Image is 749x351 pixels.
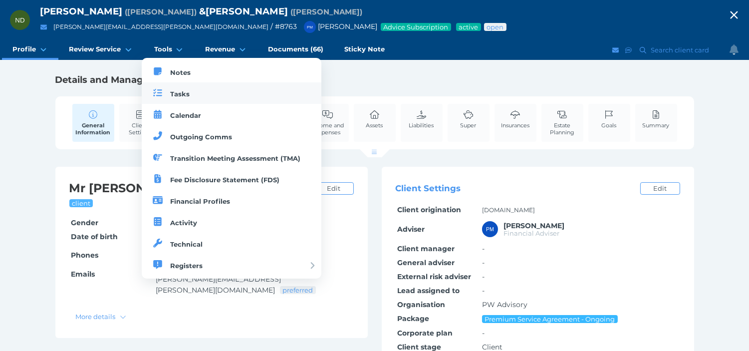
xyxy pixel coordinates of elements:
[270,22,297,31] span: / # 8763
[397,244,455,253] span: Client manager
[544,122,581,136] span: Estate Planning
[257,40,334,60] a: Documents (66)
[15,16,24,24] span: ND
[142,125,322,147] a: Outgoing Comms
[71,251,98,260] span: Phones
[482,258,485,267] span: -
[142,211,322,233] a: Activity
[482,221,498,237] div: Peter McDonald
[397,314,429,323] span: Package
[58,40,143,60] a: Review Service
[486,23,504,31] span: Advice status: Review not yet booked in
[142,168,322,190] a: Fee Disclosure Statement (FDS)
[397,272,471,281] span: External risk adviser
[205,45,235,53] span: Revenue
[309,122,346,136] span: Income and Expenses
[366,122,383,129] span: Assets
[396,184,461,194] span: Client Settings
[482,286,485,295] span: -
[364,104,386,134] a: Assets
[461,122,477,129] span: Super
[397,205,461,214] span: Client origination
[397,225,425,234] span: Adviser
[602,122,617,129] span: Goals
[624,44,634,56] button: SMS
[170,240,203,248] span: Technical
[409,122,434,129] span: Liabilities
[142,233,322,254] a: Technical
[458,23,479,31] span: Service package status: Active service agreement in place
[599,104,619,134] a: Goals
[55,74,694,86] h1: Details and Management
[71,232,118,241] span: Date of birth
[71,310,131,323] button: More details
[299,22,377,31] span: [PERSON_NAME]
[482,244,485,253] span: -
[170,90,190,98] span: Tasks
[649,184,671,192] span: Edit
[501,122,529,129] span: Insurances
[282,286,314,294] span: preferred
[170,111,201,119] span: Calendar
[407,104,437,134] a: Liabilities
[142,190,322,211] a: Financial Profiles
[154,45,172,53] span: Tools
[72,104,114,142] a: General Information
[71,199,91,207] span: client
[307,25,313,29] span: PM
[322,184,344,192] span: Edit
[40,5,122,17] span: [PERSON_NAME]
[199,5,288,17] span: & [PERSON_NAME]
[142,82,322,104] a: Tasks
[170,176,279,184] span: Fee Disclosure Statement (FDS)
[75,122,112,136] span: General Information
[397,300,445,309] span: Organisation
[170,68,191,76] span: Notes
[71,270,95,279] span: Emails
[69,181,309,196] h2: Mr [PERSON_NAME]
[71,218,98,227] span: Gender
[69,45,121,53] span: Review Service
[307,104,349,141] a: Income and Expenses
[170,219,197,227] span: Activity
[458,104,479,134] a: Super
[195,40,257,60] a: Revenue
[640,182,680,195] a: Edit
[541,104,583,141] a: Estate Planning
[486,226,494,232] span: PM
[611,44,621,56] button: Email
[37,21,50,33] button: Email
[344,45,385,53] span: Sticky Note
[170,133,232,141] span: Outgoing Comms
[2,40,58,60] a: Profile
[10,10,30,30] div: Nicholas Dipple
[499,104,532,134] a: Insurances
[397,329,453,338] span: Corporate plan
[170,197,230,205] span: Financial Profiles
[119,104,161,141] a: Client Settings
[484,315,616,323] span: Premium Service Agreement - Ongoing
[142,104,322,125] a: Calendar
[481,203,680,217] td: [DOMAIN_NAME]
[170,262,203,270] span: Registers
[125,7,197,16] span: Preferred name
[304,21,316,33] div: Peter McDonald
[397,258,455,267] span: General adviser
[482,329,485,338] span: -
[635,44,714,56] button: Search client card
[383,23,449,31] span: Advice Subscription
[71,313,118,321] span: More details
[482,300,527,309] span: PW Advisory
[53,23,268,30] a: [PERSON_NAME][EMAIL_ADDRESS][PERSON_NAME][DOMAIN_NAME]
[12,45,36,53] span: Profile
[503,229,559,237] span: Financial Adviser
[640,104,672,134] a: Summary
[290,7,362,16] span: Preferred name
[482,272,485,281] span: -
[397,286,460,295] span: Lead assigned to
[268,45,323,53] span: Documents (66)
[122,122,159,136] span: Client Settings
[142,254,322,276] a: Registers
[170,154,300,162] span: Transition Meeting Assessment (TMA)
[649,46,714,54] span: Search client card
